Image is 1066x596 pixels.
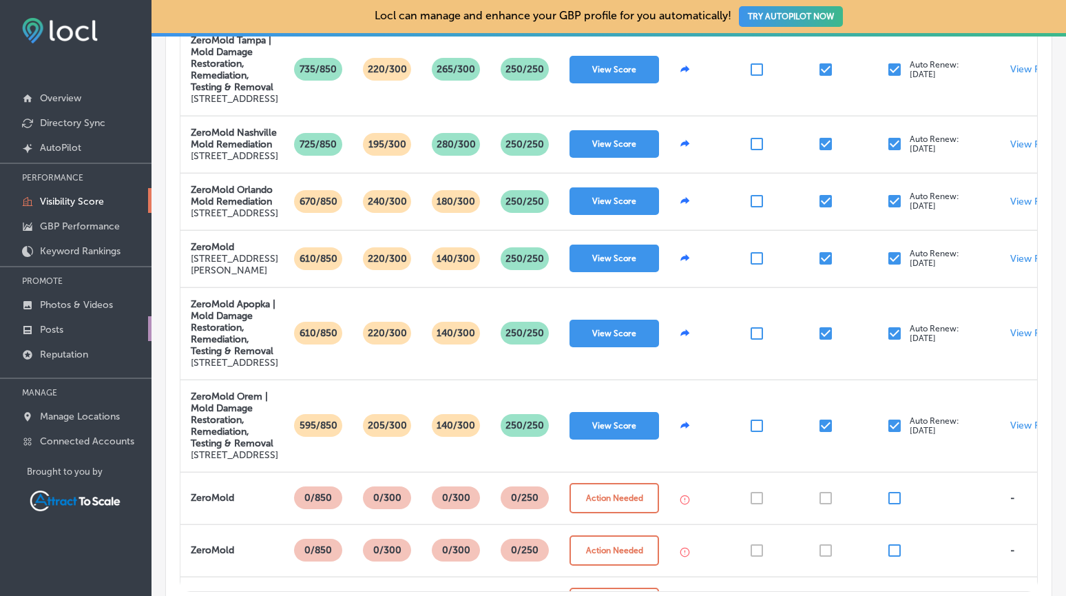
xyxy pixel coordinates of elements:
strong: ZeroMold Tampa | Mold Damage Restoration, Remediation, Testing & Removal [191,34,273,93]
a: View Report [1010,138,1065,150]
button: View Score [569,412,659,440]
a: View Report [1010,420,1065,431]
strong: ZeroMold [191,492,234,504]
button: View Score [569,245,659,272]
p: Manage Locations [40,411,120,422]
p: 250 /250 [500,58,550,81]
button: View Score [569,320,659,347]
button: View Score [569,130,659,158]
button: Action Needed [569,535,659,566]
p: 250 /250 [500,133,550,156]
a: View Report [1010,327,1065,339]
p: [STREET_ADDRESS] [191,449,278,461]
p: Auto Renew: [DATE] [910,324,959,343]
p: [STREET_ADDRESS] [191,150,278,162]
button: Action Needed [569,483,659,513]
div: - [1010,544,1015,556]
p: 0/300 [437,486,476,509]
img: fda3e92497d09a02dc62c9cd864e3231.png [22,18,98,43]
p: Connected Accounts [40,435,134,447]
strong: ZeroMold [191,241,234,253]
div: - [1010,492,1015,504]
p: 0 /250 [505,539,544,562]
p: [STREET_ADDRESS] [191,207,278,219]
p: 140/300 [431,247,481,270]
p: [STREET_ADDRESS] [191,93,278,105]
p: Auto Renew: [DATE] [910,134,959,154]
p: 180/300 [431,190,481,213]
p: 250 /250 [500,247,550,270]
p: Auto Renew: [DATE] [910,192,959,211]
p: 610/850 [294,247,343,270]
p: 220/300 [362,322,412,345]
p: 725/850 [294,133,342,156]
p: [STREET_ADDRESS] [191,357,278,369]
p: 240/300 [362,190,412,213]
p: Auto Renew: [DATE] [910,416,959,435]
button: View Score [569,187,659,215]
a: View Report [1010,196,1065,207]
p: 0 /250 [505,486,544,509]
p: 220/300 [362,247,412,270]
p: 0/850 [299,486,337,509]
p: 595/850 [294,414,343,437]
p: 610/850 [294,322,343,345]
p: Directory Sync [40,117,105,129]
p: Posts [40,324,63,336]
p: 0/300 [437,539,476,562]
p: Auto Renew: [DATE] [910,60,959,79]
p: 280/300 [431,133,481,156]
p: Visibility Score [40,196,104,207]
p: 265/300 [431,58,481,81]
p: 670/850 [294,190,343,213]
strong: ZeroMold Apopka | Mold Damage Restoration, Remediation, Testing & Removal [191,298,275,357]
strong: ZeroMold Orem | Mold Damage Restoration, Remediation, Testing & Removal [191,391,273,449]
p: 0/300 [368,486,407,509]
a: View Report [1010,63,1065,75]
p: Keyword Rankings [40,245,121,257]
p: 140/300 [431,414,481,437]
p: 250 /250 [500,322,550,345]
p: 0/300 [368,539,407,562]
p: 195/300 [363,133,412,156]
img: Attract To Scale [27,488,123,514]
button: View Score [569,56,659,83]
p: 735/850 [294,58,342,81]
p: Brought to you by [27,466,151,477]
p: GBP Performance [40,220,120,232]
p: AutoPilot [40,142,81,154]
p: 220/300 [362,58,412,81]
p: Photos & Videos [40,299,113,311]
p: 250 /250 [500,414,550,437]
p: Auto Renew: [DATE] [910,249,959,268]
p: 205/300 [362,414,412,437]
strong: ZeroMold Orlando Mold Remediation [191,184,273,207]
button: TRY AUTOPILOT NOW [739,6,843,27]
p: 250 /250 [500,190,550,213]
strong: ZeroMold Nashville Mold Remediation [191,127,277,150]
p: 140/300 [431,322,481,345]
p: 0/850 [299,539,337,562]
p: Reputation [40,349,88,360]
p: Overview [40,92,81,104]
a: View Report [1010,253,1065,265]
p: [STREET_ADDRESS][PERSON_NAME] [191,253,278,276]
strong: ZeroMold [191,544,234,556]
